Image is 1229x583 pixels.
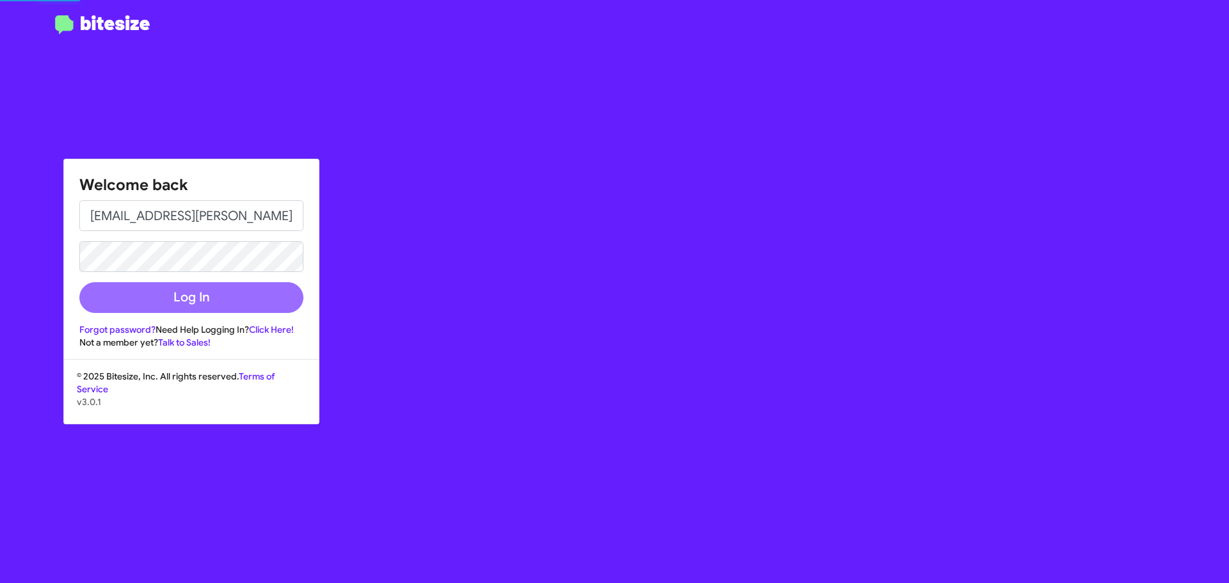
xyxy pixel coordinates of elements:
input: Email address [79,200,303,231]
p: v3.0.1 [77,395,306,408]
h1: Welcome back [79,175,303,195]
a: Forgot password? [79,324,156,335]
a: Talk to Sales! [158,337,211,348]
button: Log In [79,282,303,313]
div: Not a member yet? [79,336,303,349]
a: Click Here! [249,324,294,335]
div: © 2025 Bitesize, Inc. All rights reserved. [64,370,319,424]
div: Need Help Logging In? [79,323,303,336]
